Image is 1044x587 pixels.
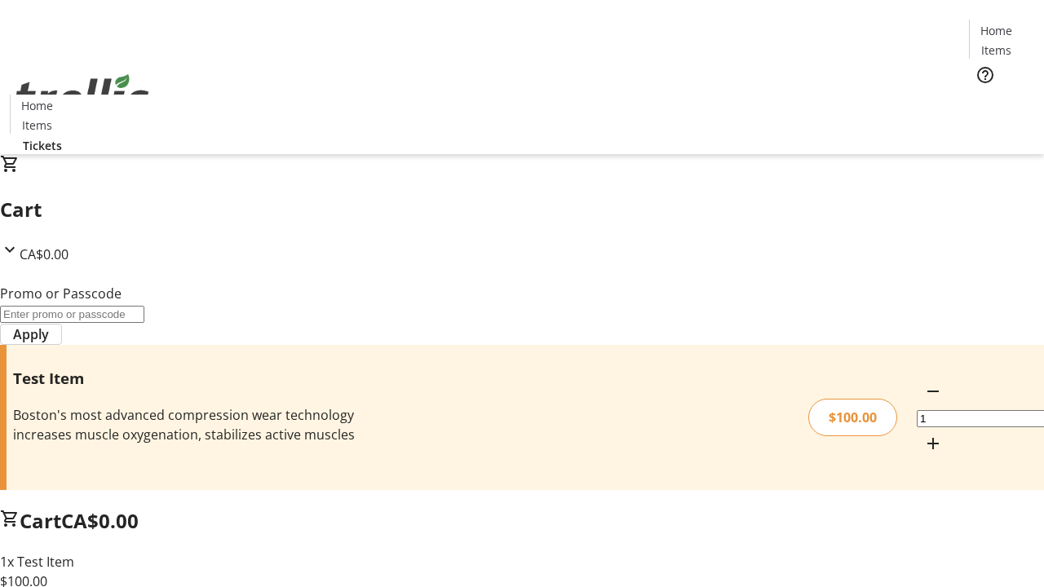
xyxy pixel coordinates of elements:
[13,367,369,390] h3: Test Item
[917,427,949,460] button: Increment by one
[13,405,369,444] div: Boston's most advanced compression wear technology increases muscle oxygenation, stabilizes activ...
[980,22,1012,39] span: Home
[10,56,155,138] img: Orient E2E Organization q9zma5UAMd's Logo
[808,399,897,436] div: $100.00
[11,97,63,114] a: Home
[969,95,1034,112] a: Tickets
[970,22,1022,39] a: Home
[22,117,52,134] span: Items
[917,375,949,408] button: Decrement by one
[23,137,62,154] span: Tickets
[970,42,1022,59] a: Items
[982,95,1021,112] span: Tickets
[13,324,49,344] span: Apply
[20,245,69,263] span: CA$0.00
[10,137,75,154] a: Tickets
[969,59,1002,91] button: Help
[11,117,63,134] a: Items
[21,97,53,114] span: Home
[981,42,1011,59] span: Items
[61,507,139,534] span: CA$0.00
